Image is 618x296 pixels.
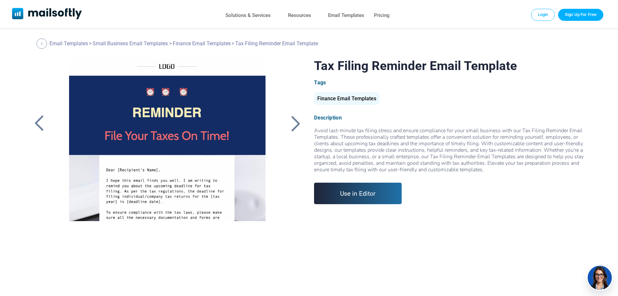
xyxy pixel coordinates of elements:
a: Pricing [374,11,390,20]
h1: Tax Filing Reminder Email Template [314,58,587,73]
a: Email Templates [328,11,364,20]
a: Solutions & Services [225,11,271,20]
a: Resources [288,11,311,20]
a: Back [36,38,49,49]
a: Use in Editor [314,183,402,204]
a: Finance Email Templates [314,98,380,101]
div: Avoid last-minute tax filing stress and ensure compliance for your small business with our Tax Fi... [314,127,587,173]
div: Description [314,115,587,121]
a: Mailsoftly [12,8,82,21]
a: Finance Email Templates [173,40,231,47]
a: Back [31,115,47,132]
a: Trial [558,9,603,21]
div: Tags [314,79,587,86]
a: Email Templates [50,40,88,47]
a: Back [287,115,304,132]
div: Finance Email Templates [314,92,380,105]
a: Small Business Email Templates [93,40,168,47]
a: Tax Filing Reminder Email Template [58,58,277,221]
a: Login [531,9,555,21]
